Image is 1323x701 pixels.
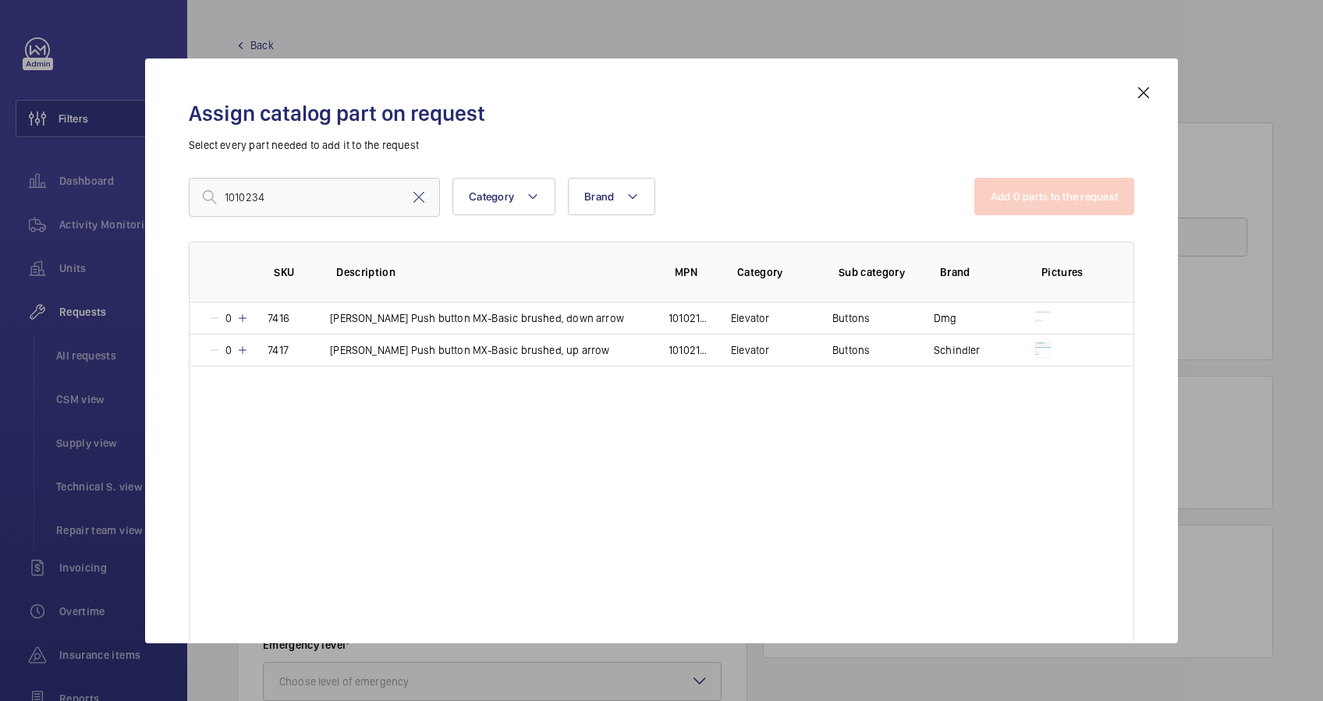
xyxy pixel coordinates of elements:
p: Buttons [832,342,870,358]
p: Dmg [934,310,957,326]
p: 101021006 [669,342,712,358]
p: [PERSON_NAME] Push button MX-Basic brushed, down arrow [330,310,624,326]
p: Buttons [832,310,870,326]
p: Brand [940,264,1016,280]
p: 0 [221,310,236,326]
p: Elevator [731,342,769,358]
button: Brand [568,178,655,215]
p: Category [737,264,814,280]
span: Category [469,190,514,203]
p: Sub category [839,264,915,280]
p: Schindler [934,342,981,358]
p: 0 [221,342,236,358]
p: MPN [675,264,712,280]
button: Category [452,178,555,215]
p: 7417 [268,342,289,358]
span: Brand [584,190,614,203]
p: SKU [274,264,311,280]
p: 101021005 [669,310,712,326]
img: GJvhxdWZTeY5-P5N_EwuedZGiP3wV1QpZLPGfm905_9ncDZ8.png [1035,310,1051,326]
p: Elevator [731,310,769,326]
h2: Assign catalog part on request [189,99,1134,128]
p: 7416 [268,310,289,326]
p: [PERSON_NAME] Push button MX-Basic brushed, up arrow [330,342,609,358]
input: Find a part [189,178,440,217]
p: Select every part needed to add it to the request [189,137,1134,153]
button: Add 0 parts to the request [974,178,1135,215]
img: gL-1QVw7CvrBYHGG3kUakazxzrOqlzgmKzMnjJKYQYK9cOL-.png [1035,342,1051,358]
p: Pictures [1041,264,1102,280]
p: Description [336,264,650,280]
